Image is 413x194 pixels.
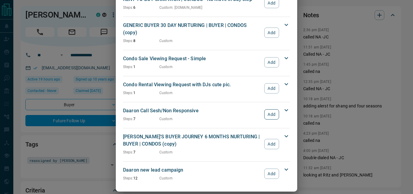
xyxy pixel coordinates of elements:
[123,54,290,71] div: Condo Sale Viewing Request - SimpleSteps:1CustomAdd
[123,22,261,36] p: GENERIC BUYER 30 DAY NURTURING | BUYER | CONDOS (copy)
[123,65,133,69] span: Steps:
[159,116,173,122] p: Custom
[123,81,261,88] p: Condo Rental Viewing Request with DJs cute pic.
[123,80,290,97] div: Condo Rental Viewing Request with DJs cute pic.Steps:1CustomAdd
[264,57,279,67] button: Add
[123,64,159,70] p: 1
[264,169,279,179] button: Add
[123,21,290,45] div: GENERIC BUYER 30 DAY NURTURING | BUYER | CONDOS (copy)Steps:8CustomAdd
[159,90,173,96] p: Custom
[159,64,173,70] p: Custom
[123,165,290,182] div: Daaron new lead campaignSteps:12CustomAdd
[123,176,133,180] span: Steps:
[123,5,159,10] p: 6
[123,150,159,155] p: 7
[123,132,290,156] div: [PERSON_NAME]'S BUYER JOURNEY 6 MONTHS NURTURING | BUYER | CONDOS (copy)Steps:7CustomAdd
[123,55,261,62] p: Condo Sale Viewing Request - Simple
[123,107,261,114] p: Daaron Call Sesh/Non Responsive
[123,90,159,96] p: 1
[123,5,133,10] span: Steps:
[123,106,290,123] div: Daaron Call Sesh/Non ResponsiveSteps:7CustomAdd
[264,109,279,120] button: Add
[159,176,173,181] p: Custom
[264,83,279,94] button: Add
[123,117,133,121] span: Steps:
[159,38,173,44] p: Custom
[123,38,159,44] p: 8
[123,166,261,174] p: Daaron new lead campaign
[123,176,159,181] p: 12
[123,91,133,95] span: Steps:
[159,150,173,155] p: Custom
[123,116,159,122] p: 7
[123,133,261,148] p: [PERSON_NAME]'S BUYER JOURNEY 6 MONTHS NURTURING | BUYER | CONDOS (copy)
[159,5,202,10] p: Custom : [DOMAIN_NAME]
[123,150,133,154] span: Steps:
[264,139,279,149] button: Add
[264,28,279,38] button: Add
[123,39,133,43] span: Steps:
